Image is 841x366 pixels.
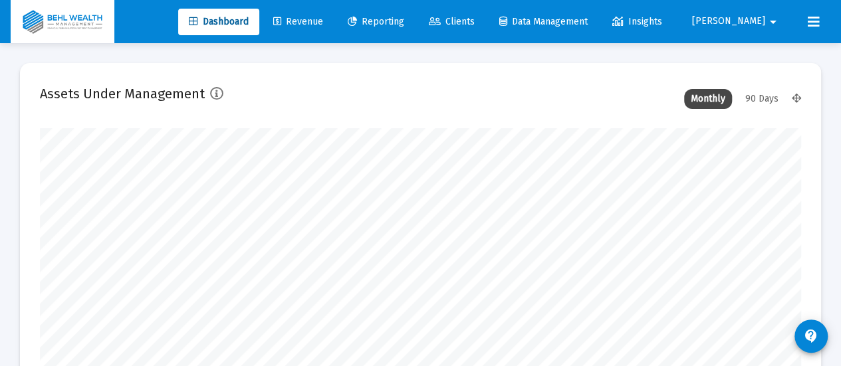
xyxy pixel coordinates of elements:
[692,16,765,27] span: [PERSON_NAME]
[602,9,673,35] a: Insights
[337,9,415,35] a: Reporting
[739,89,785,109] div: 90 Days
[40,83,205,104] h2: Assets Under Management
[499,16,588,27] span: Data Management
[803,328,819,344] mat-icon: contact_support
[263,9,334,35] a: Revenue
[489,9,598,35] a: Data Management
[676,8,797,35] button: [PERSON_NAME]
[765,9,781,35] mat-icon: arrow_drop_down
[612,16,662,27] span: Insights
[429,16,475,27] span: Clients
[273,16,323,27] span: Revenue
[21,9,104,35] img: Dashboard
[348,16,404,27] span: Reporting
[418,9,485,35] a: Clients
[178,9,259,35] a: Dashboard
[684,89,732,109] div: Monthly
[189,16,249,27] span: Dashboard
